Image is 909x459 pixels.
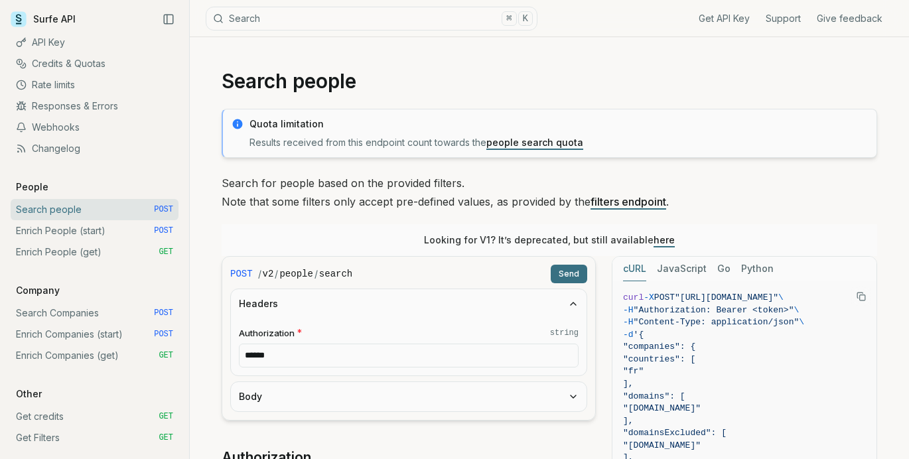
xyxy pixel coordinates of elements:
code: search [319,267,352,281]
button: Copy Text [851,287,871,306]
button: Headers [231,289,587,318]
span: POST [154,329,173,340]
span: "[URL][DOMAIN_NAME]" [675,293,778,302]
a: people search quota [486,137,583,148]
span: GET [159,432,173,443]
span: \ [778,293,784,302]
span: POST [230,267,253,281]
span: GET [159,411,173,422]
code: string [550,328,579,338]
p: Looking for V1? It’s deprecated, but still available [424,233,675,247]
span: GET [159,247,173,257]
a: Responses & Errors [11,96,178,117]
span: "fr" [623,366,644,376]
button: Body [231,382,587,411]
button: Collapse Sidebar [159,9,178,29]
button: JavaScript [657,257,707,281]
span: curl [623,293,644,302]
span: ], [623,416,634,426]
span: \ [799,317,804,327]
a: Changelog [11,138,178,159]
a: Credits & Quotas [11,53,178,74]
a: Rate limits [11,74,178,96]
span: \ [794,305,799,315]
a: API Key [11,32,178,53]
kbd: ⌘ [502,11,516,26]
span: POST [154,226,173,236]
span: GET [159,350,173,361]
code: people [279,267,313,281]
a: Search Companies POST [11,302,178,324]
a: here [654,234,675,245]
kbd: K [518,11,533,26]
p: Quota limitation [249,117,869,131]
span: / [315,267,318,281]
button: Python [741,257,774,281]
a: Get Filters GET [11,427,178,448]
span: POST [154,308,173,318]
span: "domainsExcluded": [ [623,428,727,438]
span: "[DOMAIN_NAME]" [623,403,701,413]
p: Results received from this endpoint count towards the [249,136,869,149]
span: -X [644,293,654,302]
span: / [275,267,278,281]
span: "Authorization: Bearer <token>" [634,305,794,315]
p: Search for people based on the provided filters. Note that some filters only accept pre-defined v... [222,174,877,211]
a: Surfe API [11,9,76,29]
span: POST [654,293,675,302]
a: Enrich Companies (start) POST [11,324,178,345]
span: "domains": [ [623,391,685,401]
span: ], [623,379,634,389]
p: Other [11,387,47,401]
a: Enrich Companies (get) GET [11,345,178,366]
button: Search⌘K [206,7,537,31]
a: Support [766,12,801,25]
h1: Search people [222,69,877,93]
span: -H [623,305,634,315]
span: / [258,267,261,281]
a: Search people POST [11,199,178,220]
span: "countries": [ [623,354,695,364]
a: Enrich People (get) GET [11,241,178,263]
span: "[DOMAIN_NAME]" [623,440,701,450]
a: filters endpoint [591,195,666,208]
span: '{ [634,330,644,340]
p: Company [11,284,65,297]
a: Enrich People (start) POST [11,220,178,241]
p: People [11,180,54,194]
span: -d [623,330,634,340]
span: "Content-Type: application/json" [634,317,800,327]
a: Give feedback [817,12,882,25]
button: Send [551,265,587,283]
a: Webhooks [11,117,178,138]
a: Get API Key [699,12,750,25]
span: POST [154,204,173,215]
span: -H [623,317,634,327]
span: Authorization [239,327,295,340]
a: Get credits GET [11,406,178,427]
button: cURL [623,257,646,281]
span: "companies": { [623,342,695,352]
button: Go [717,257,731,281]
code: v2 [263,267,274,281]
